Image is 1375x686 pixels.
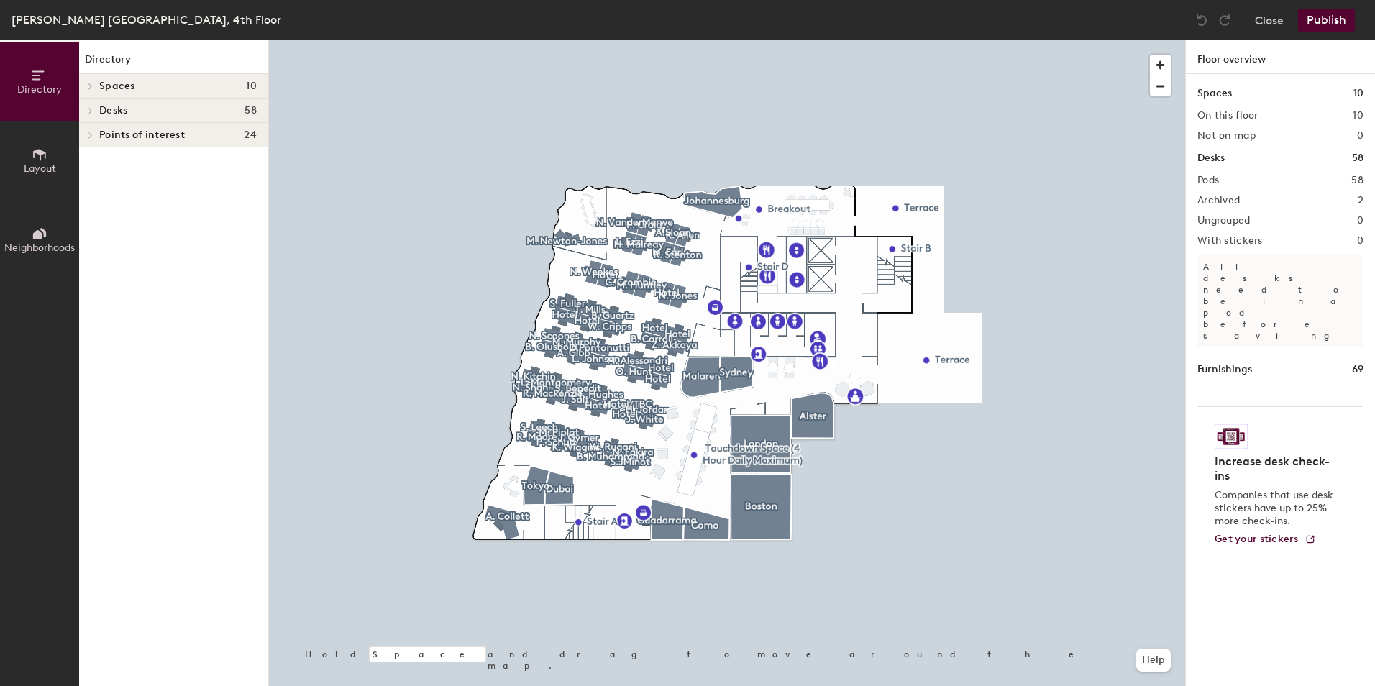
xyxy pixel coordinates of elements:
[17,83,62,96] span: Directory
[245,105,257,116] span: 58
[1357,215,1363,227] h2: 0
[1197,110,1258,122] h2: On this floor
[1197,235,1263,247] h2: With stickers
[24,163,56,175] span: Layout
[1215,489,1338,528] p: Companies that use desk stickers have up to 25% more check-ins.
[1215,424,1248,449] img: Sticker logo
[1186,40,1375,74] h1: Floor overview
[244,129,257,141] span: 24
[1197,130,1256,142] h2: Not on map
[1357,130,1363,142] h2: 0
[1218,13,1232,27] img: Redo
[12,11,281,29] div: [PERSON_NAME] [GEOGRAPHIC_DATA], 4th Floor
[1197,150,1225,166] h1: Desks
[1215,533,1299,545] span: Get your stickers
[1357,235,1363,247] h2: 0
[99,105,127,116] span: Desks
[4,242,75,254] span: Neighborhoods
[1215,454,1338,483] h4: Increase desk check-ins
[1194,13,1209,27] img: Undo
[1197,255,1363,347] p: All desks need to be in a pod before saving
[246,81,257,92] span: 10
[1197,215,1251,227] h2: Ungrouped
[1255,9,1284,32] button: Close
[99,129,185,141] span: Points of interest
[1197,175,1219,186] h2: Pods
[1197,195,1240,206] h2: Archived
[99,81,135,92] span: Spaces
[1136,649,1171,672] button: Help
[1358,195,1363,206] h2: 2
[1351,175,1363,186] h2: 58
[1352,362,1363,378] h1: 69
[1197,86,1232,101] h1: Spaces
[1353,86,1363,101] h1: 10
[1197,362,1252,378] h1: Furnishings
[1353,110,1363,122] h2: 10
[79,52,268,74] h1: Directory
[1215,534,1316,546] a: Get your stickers
[1352,150,1363,166] h1: 58
[1298,9,1355,32] button: Publish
